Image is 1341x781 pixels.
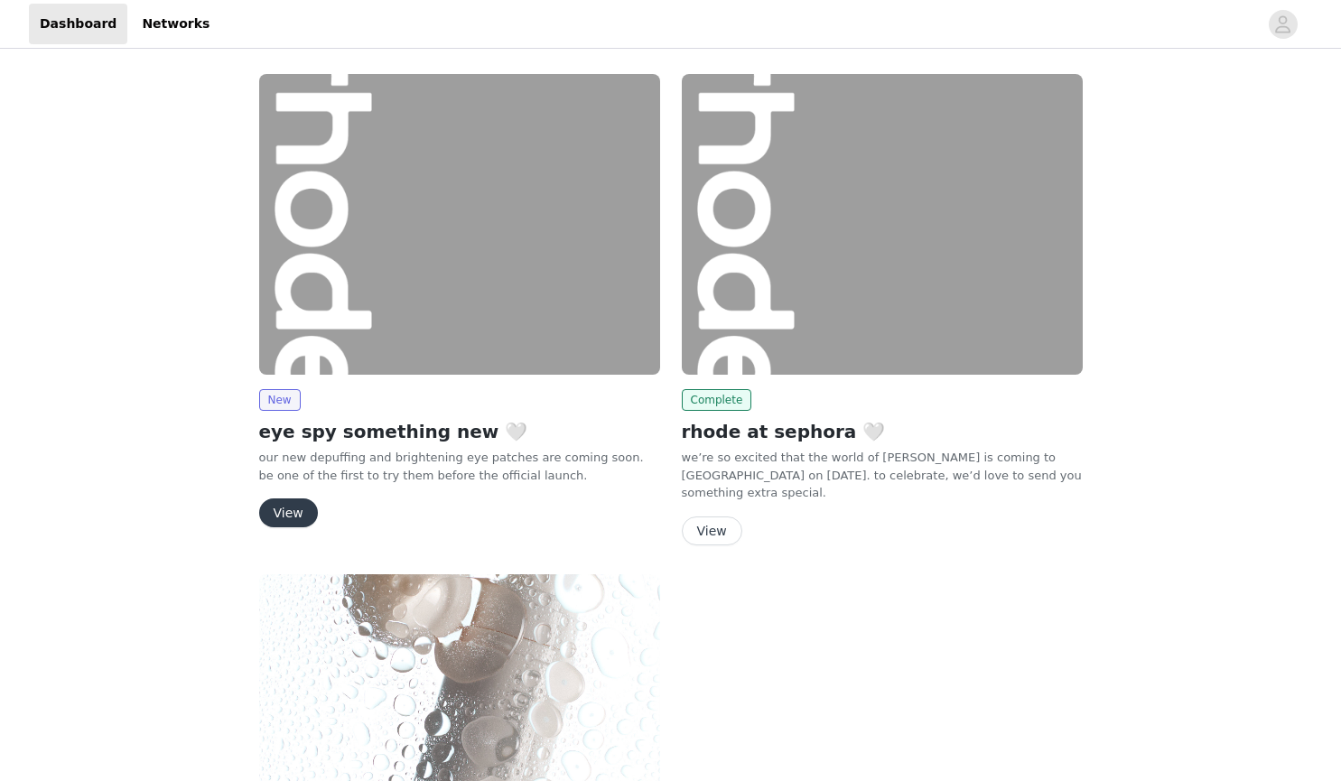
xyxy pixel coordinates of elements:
span: Complete [682,389,752,411]
a: View [682,525,742,538]
h2: rhode at sephora 🤍 [682,418,1083,445]
a: Dashboard [29,4,127,44]
button: View [259,498,318,527]
span: New [259,389,301,411]
img: rhode skin [682,74,1083,375]
button: View [682,516,742,545]
p: we’re so excited that the world of [PERSON_NAME] is coming to [GEOGRAPHIC_DATA] on [DATE]. to cel... [682,449,1083,502]
h2: eye spy something new 🤍 [259,418,660,445]
a: View [259,507,318,520]
a: Networks [131,4,220,44]
div: avatar [1274,10,1291,39]
img: rhode skin [259,74,660,375]
p: our new depuffing and brightening eye patches are coming soon. be one of the first to try them be... [259,449,660,484]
